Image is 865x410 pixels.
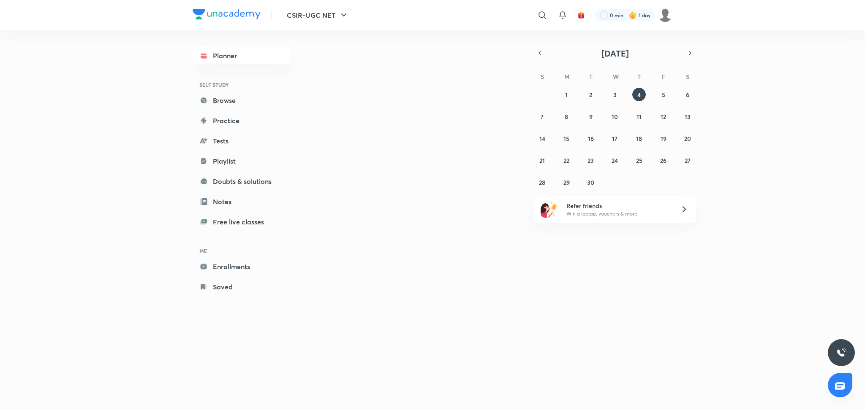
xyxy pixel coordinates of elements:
abbr: Saturday [686,73,689,81]
abbr: September 30, 2025 [587,178,594,186]
abbr: September 9, 2025 [589,113,593,121]
img: streak [628,11,637,19]
img: Rai Haldar [658,8,672,22]
abbr: September 18, 2025 [636,135,642,143]
span: [DATE] [601,48,629,59]
button: September 8, 2025 [560,110,573,123]
abbr: September 14, 2025 [539,135,545,143]
button: September 11, 2025 [632,110,646,123]
a: Notes [193,193,291,210]
abbr: September 23, 2025 [588,156,594,165]
abbr: September 16, 2025 [588,135,594,143]
button: September 17, 2025 [608,132,622,145]
button: September 30, 2025 [584,175,598,189]
button: September 5, 2025 [657,88,670,101]
abbr: September 28, 2025 [539,178,545,186]
abbr: September 29, 2025 [563,178,570,186]
h6: ME [193,244,291,258]
abbr: September 2, 2025 [589,91,592,99]
button: September 10, 2025 [608,110,622,123]
button: September 25, 2025 [632,154,646,167]
a: Tests [193,132,291,149]
abbr: Thursday [637,73,641,81]
button: September 26, 2025 [657,154,670,167]
abbr: September 1, 2025 [565,91,568,99]
button: September 9, 2025 [584,110,598,123]
abbr: Wednesday [613,73,619,81]
button: September 4, 2025 [632,88,646,101]
abbr: September 10, 2025 [612,113,618,121]
img: ttu [836,348,846,358]
abbr: September 19, 2025 [661,135,666,143]
h6: SELF STUDY [193,78,291,92]
button: September 6, 2025 [681,88,694,101]
button: September 3, 2025 [608,88,622,101]
a: Planner [193,47,291,64]
button: September 16, 2025 [584,132,598,145]
button: September 7, 2025 [536,110,549,123]
a: Saved [193,278,291,295]
button: September 18, 2025 [632,132,646,145]
button: September 1, 2025 [560,88,573,101]
button: September 23, 2025 [584,154,598,167]
img: referral [541,201,558,218]
abbr: September 6, 2025 [686,91,689,99]
a: Company Logo [193,9,261,22]
button: September 19, 2025 [657,132,670,145]
a: Playlist [193,153,291,170]
abbr: September 12, 2025 [661,113,666,121]
button: avatar [574,8,588,22]
abbr: Monday [564,73,569,81]
h6: Refer friends [566,201,670,210]
abbr: September 13, 2025 [685,113,691,121]
button: September 15, 2025 [560,132,573,145]
button: September 20, 2025 [681,132,694,145]
a: Practice [193,112,291,129]
button: September 21, 2025 [536,154,549,167]
button: September 22, 2025 [560,154,573,167]
img: Company Logo [193,9,261,19]
abbr: September 17, 2025 [612,135,617,143]
abbr: September 5, 2025 [662,91,665,99]
img: avatar [577,11,585,19]
button: [DATE] [546,47,684,59]
abbr: September 11, 2025 [637,113,642,121]
button: September 27, 2025 [681,154,694,167]
a: Doubts & solutions [193,173,291,190]
abbr: September 4, 2025 [637,91,641,99]
button: September 14, 2025 [536,132,549,145]
abbr: Friday [662,73,665,81]
a: Enrollments [193,258,291,275]
button: September 28, 2025 [536,175,549,189]
abbr: September 20, 2025 [684,135,691,143]
abbr: September 8, 2025 [565,113,568,121]
button: September 12, 2025 [657,110,670,123]
button: September 13, 2025 [681,110,694,123]
abbr: September 24, 2025 [612,156,618,165]
a: Free live classes [193,213,291,230]
abbr: September 22, 2025 [563,156,569,165]
button: September 29, 2025 [560,175,573,189]
abbr: September 15, 2025 [563,135,569,143]
button: CSIR-UGC NET [282,7,354,24]
abbr: September 25, 2025 [636,156,642,165]
abbr: September 27, 2025 [685,156,691,165]
abbr: Sunday [541,73,544,81]
button: September 24, 2025 [608,154,622,167]
abbr: Tuesday [589,73,593,81]
p: Win a laptop, vouchers & more [566,210,670,218]
abbr: September 26, 2025 [660,156,666,165]
a: Browse [193,92,291,109]
abbr: September 21, 2025 [539,156,545,165]
button: September 2, 2025 [584,88,598,101]
abbr: September 7, 2025 [541,113,544,121]
abbr: September 3, 2025 [613,91,617,99]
